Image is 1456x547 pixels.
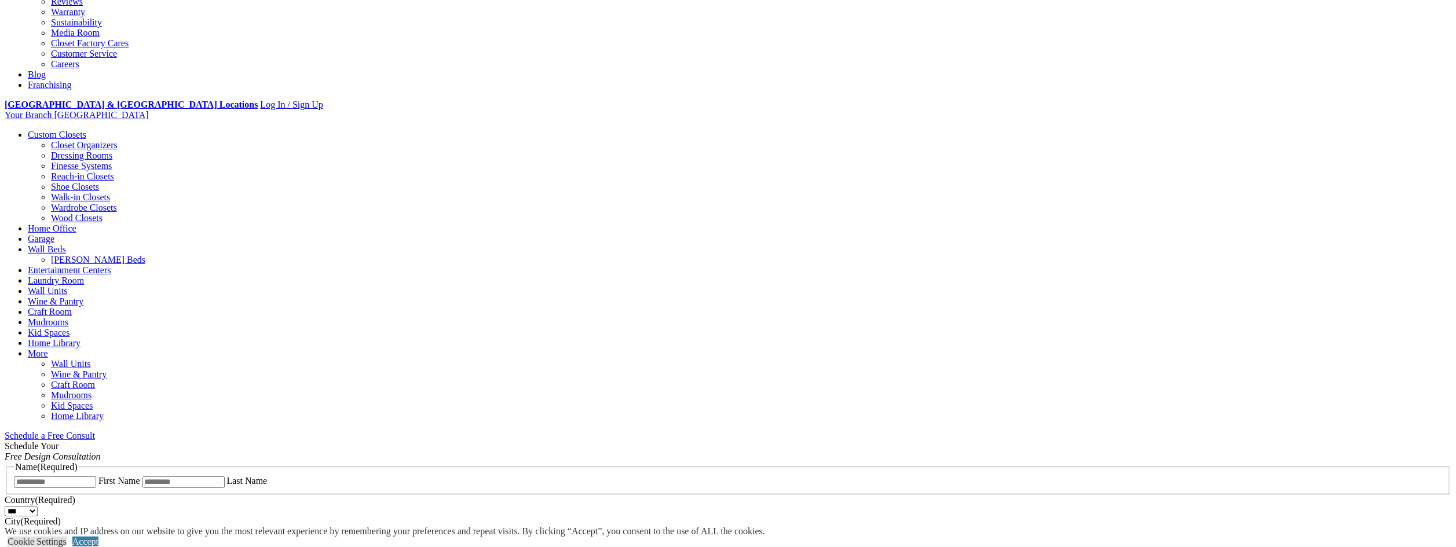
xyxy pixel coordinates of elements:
a: Sustainability [51,17,102,27]
a: [GEOGRAPHIC_DATA] & [GEOGRAPHIC_DATA] Locations [5,100,258,109]
a: Schedule a Free Consult (opens a dropdown menu) [5,431,95,440]
span: Your Branch [5,110,52,120]
label: Country [5,495,75,505]
span: (Required) [37,462,77,472]
a: Careers [51,59,79,69]
em: Free Design Consultation [5,451,101,461]
a: Home Office [28,223,76,233]
a: Closet Organizers [51,140,118,150]
a: Franchising [28,80,72,90]
a: Reach-in Closets [51,171,114,181]
a: Closet Factory Cares [51,38,129,48]
legend: Name [14,462,79,472]
a: Accept [72,537,98,546]
a: Log In / Sign Up [260,100,323,109]
a: Wall Units [51,359,90,369]
a: Your Branch [GEOGRAPHIC_DATA] [5,110,149,120]
a: Media Room [51,28,100,38]
a: Customer Service [51,49,117,58]
a: Home Library [28,338,81,348]
a: Wardrobe Closets [51,203,117,212]
a: Cookie Settings [8,537,67,546]
a: Laundry Room [28,276,84,285]
a: Garage [28,234,54,244]
a: Kid Spaces [28,328,69,337]
label: First Name [98,476,140,486]
div: We use cookies and IP address on our website to give you the most relevant experience by remember... [5,526,765,537]
a: Warranty [51,7,85,17]
label: Last Name [227,476,268,486]
a: Wall Beds [28,244,66,254]
a: Craft Room [28,307,72,317]
a: More menu text will display only on big screen [28,348,48,358]
span: (Required) [21,516,61,526]
span: Schedule Your [5,441,101,461]
a: Entertainment Centers [28,265,111,275]
label: City [5,516,61,526]
span: (Required) [35,495,75,505]
a: Mudrooms [51,390,92,400]
a: Finesse Systems [51,161,112,171]
a: Blog [28,69,46,79]
a: Kid Spaces [51,401,93,410]
span: [GEOGRAPHIC_DATA] [54,110,148,120]
a: Wall Units [28,286,67,296]
a: Mudrooms [28,317,68,327]
a: Dressing Rooms [51,150,112,160]
a: [PERSON_NAME] Beds [51,255,145,265]
a: Home Library [51,411,104,421]
a: Craft Room [51,380,95,390]
a: Wood Closets [51,213,103,223]
a: Custom Closets [28,130,86,139]
a: Wine & Pantry [51,369,107,379]
a: Wine & Pantry [28,296,83,306]
a: Walk-in Closets [51,192,110,202]
a: Shoe Closets [51,182,99,192]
